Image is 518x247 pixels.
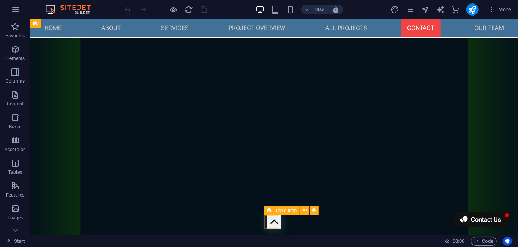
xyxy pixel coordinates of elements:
i: AI Writer [436,5,445,14]
h6: 100% [313,5,325,14]
i: Navigator [421,5,430,14]
i: Reload page [185,5,193,14]
p: Elements [6,55,25,61]
button: pages [406,5,415,14]
p: Accordion [5,146,26,153]
i: Commerce [451,5,460,14]
i: Design (Ctrl+Alt+Y) [390,5,399,14]
button: publish [466,3,479,16]
span: More [488,6,512,13]
p: Favorites [5,33,25,39]
p: Boxes [9,124,22,130]
i: Publish [468,5,477,14]
button: Click here to leave preview mode and continue editing [169,5,178,14]
p: Columns [6,78,25,84]
i: On resize automatically adjust zoom level to fit chosen device. [332,6,339,13]
i: Pages (Ctrl+Alt+S) [406,5,414,14]
a: Click to cancel selection. Double-click to open Pages [6,237,25,246]
h6: Session time [445,237,465,246]
p: Content [7,101,24,107]
button: commerce [451,5,460,14]
button: More [485,3,515,16]
button: 100% [301,5,328,14]
span: : [458,238,459,244]
button: navigator [421,5,430,14]
p: Features [6,192,24,198]
button: text_generator [436,5,445,14]
span: Code [474,237,493,246]
button: reload [184,5,193,14]
span: 00 00 [453,237,464,246]
button: Usercentrics [503,237,512,246]
button: Contact Us [422,193,480,208]
p: Images [8,215,23,221]
p: Tables [8,169,22,175]
img: Editor Logo [44,5,101,14]
button: Code [471,237,497,246]
span: Top button [275,208,297,213]
button: design [390,5,400,14]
